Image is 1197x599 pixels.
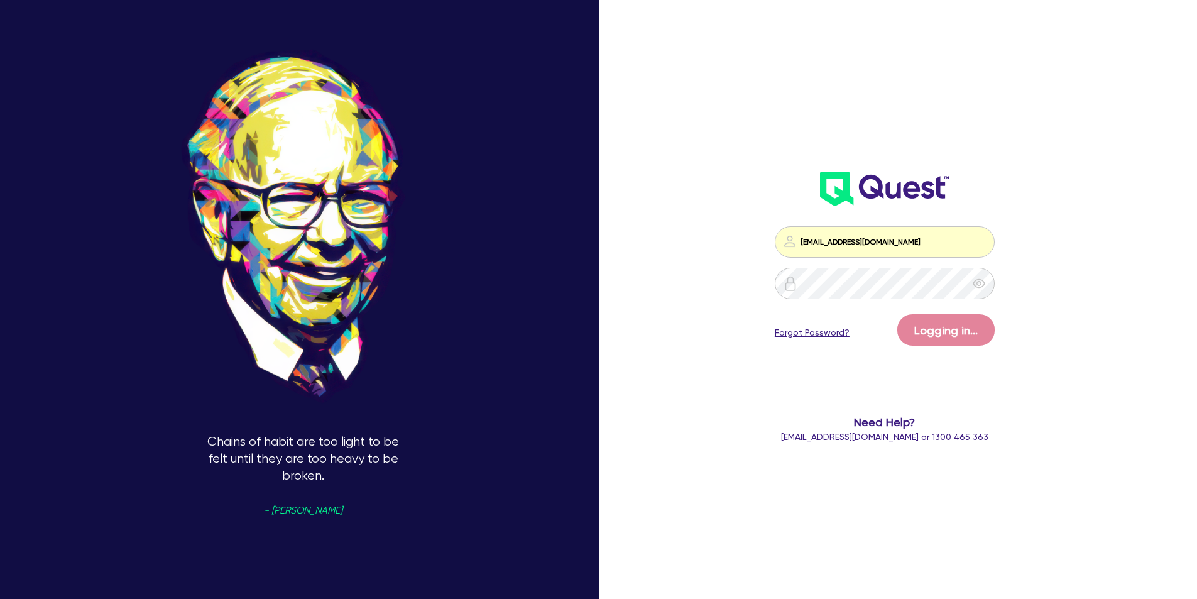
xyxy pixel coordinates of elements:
img: wH2k97JdezQIQAAAABJRU5ErkJggg== [820,172,949,206]
a: Forgot Password? [775,326,850,339]
span: - [PERSON_NAME] [264,506,342,515]
input: Email address [775,226,995,258]
button: Logging in... [897,314,995,346]
span: Need Help? [724,414,1046,431]
span: or 1300 465 363 [781,432,988,442]
span: eye [973,277,985,290]
img: icon-password [783,276,798,291]
img: icon-password [782,234,797,249]
a: [EMAIL_ADDRESS][DOMAIN_NAME] [781,432,919,442]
